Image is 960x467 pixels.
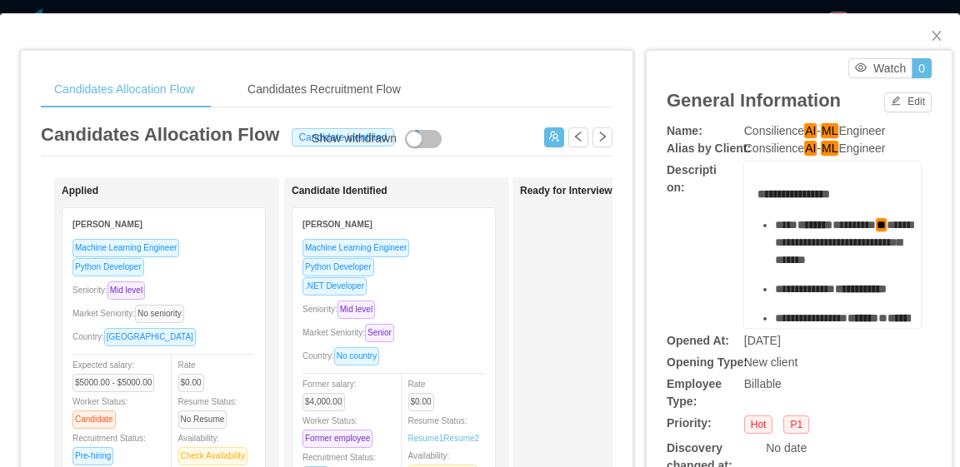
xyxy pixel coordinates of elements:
[72,258,144,276] span: Python Developer
[408,416,480,443] span: Resume Status:
[884,92,932,112] button: icon: editEdit
[757,186,908,352] div: rdw-editor
[107,281,145,300] span: Mid level
[337,301,375,319] span: Mid level
[312,130,397,148] div: Show withdrawn
[41,71,207,108] div: Candidates Allocation Flow
[62,185,295,197] h1: Applied
[302,220,372,229] strong: [PERSON_NAME]
[568,127,588,147] button: icon: left
[302,351,386,360] span: Country:
[804,123,817,138] em: AI
[292,128,393,147] span: Candidate identified
[408,380,441,406] span: Rate
[178,434,255,460] span: Availability:
[72,410,116,429] span: Candidate
[667,87,841,114] article: General Information
[302,277,367,296] span: .NET Developer
[520,185,753,197] h1: Ready for Interview
[302,258,374,276] span: Python Developer
[544,127,564,147] button: icon: usergroup-add
[72,434,146,460] span: Recruitment Status:
[821,141,838,156] em: ML
[667,416,712,430] b: Priority:
[744,415,773,434] span: Hot
[178,447,248,465] span: Check Availability
[334,347,379,365] span: No country
[667,163,717,194] b: Description:
[744,141,886,156] span: Consilience - Engineer
[104,328,196,346] span: [GEOGRAPHIC_DATA]
[72,360,161,387] span: Expected salary:
[667,355,747,369] b: Opening Type:
[821,123,838,138] em: ML
[302,430,372,448] span: Former employee
[72,220,142,229] strong: [PERSON_NAME]
[302,328,401,337] span: Market Seniority:
[667,142,751,155] b: Alias by Client:
[135,305,184,323] span: No seniority
[408,393,434,411] span: $0.00
[302,416,379,443] span: Worker Status:
[292,185,525,197] h1: Candidate Identified
[744,334,781,347] span: [DATE]
[913,13,960,60] button: Close
[408,432,444,445] a: Resume1
[302,393,345,411] span: $4,000.00
[178,360,211,387] span: Rate
[783,415,809,434] span: P1
[41,121,279,148] article: Candidates Allocation Flow
[848,58,912,78] button: icon: eyeWatch
[178,374,204,392] span: $0.00
[667,124,702,137] b: Name:
[302,305,382,314] span: Seniority:
[744,123,886,138] span: Consilience - Engineer
[365,324,394,342] span: Senior
[72,332,202,341] span: Country:
[178,397,237,424] span: Resume Status:
[744,355,798,369] span: New client
[592,127,612,147] button: icon: right
[912,58,932,78] button: 0
[401,126,427,142] button: icon: edit
[667,334,729,347] b: Opened At:
[178,410,227,429] span: No Resume
[72,447,113,465] span: Pre-hiring
[72,286,152,295] span: Seniority:
[72,239,179,257] span: Machine Learning Engineer
[234,71,414,108] div: Candidates Recruitment Flow
[72,374,154,392] span: $5000.00 - $5000.00
[667,377,722,408] b: Employee Type:
[744,377,782,390] span: Billable
[72,309,191,318] span: Market Seniority:
[930,29,943,42] i: icon: close
[804,141,817,156] em: AI
[302,239,409,257] span: Machine Learning Engineer
[443,432,479,445] a: Resume2
[766,441,807,455] span: No date
[302,380,356,406] span: Former salary:
[744,161,921,328] div: rdw-wrapper
[72,397,127,424] span: Worker Status:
